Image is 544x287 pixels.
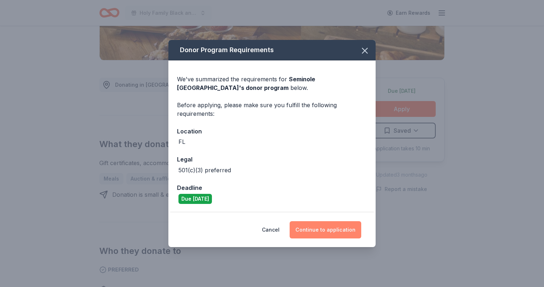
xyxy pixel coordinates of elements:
[178,166,231,174] div: 501(c)(3) preferred
[177,101,367,118] div: Before applying, please make sure you fulfill the following requirements:
[178,194,212,204] div: Due [DATE]
[177,127,367,136] div: Location
[177,155,367,164] div: Legal
[168,40,376,60] div: Donor Program Requirements
[178,137,185,146] div: FL
[177,183,367,192] div: Deadline
[290,221,361,238] button: Continue to application
[177,75,367,92] div: We've summarized the requirements for below.
[262,221,280,238] button: Cancel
